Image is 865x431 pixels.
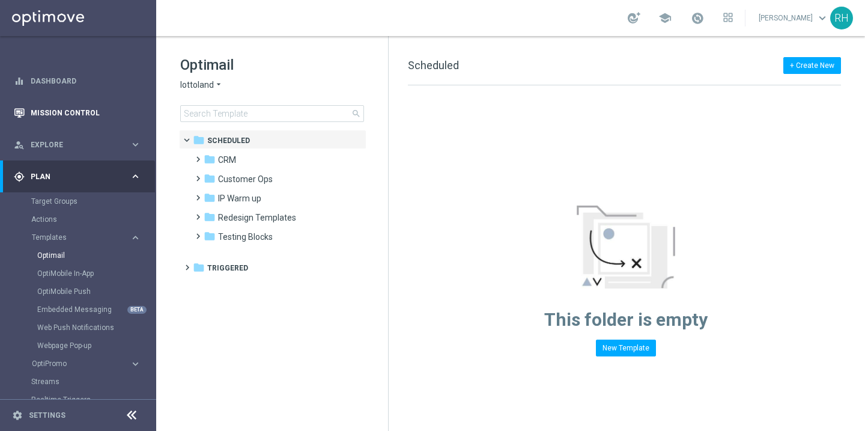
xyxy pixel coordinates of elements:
i: folder [193,134,205,146]
a: Webpage Pop-up [37,341,125,350]
a: Settings [29,412,65,419]
span: lottoland [180,79,214,91]
span: OptiPromo [32,360,118,367]
span: This folder is empty [544,309,708,330]
span: Customer Ops [218,174,273,185]
a: Streams [31,377,125,387]
i: person_search [14,139,25,150]
a: Web Push Notifications [37,323,125,332]
div: Explore [14,139,130,150]
a: [PERSON_NAME]keyboard_arrow_down [757,9,830,27]
div: Plan [14,171,130,182]
div: OptiMobile In-App [37,264,155,283]
div: Templates [32,234,130,241]
button: person_search Explore keyboard_arrow_right [13,140,142,150]
div: Templates [31,228,155,355]
input: Search Template [180,105,364,122]
span: Testing Blocks [218,231,273,242]
h1: Optimail [180,55,364,75]
i: settings [12,410,23,421]
div: Streams [31,373,155,391]
a: OptiMobile In-App [37,269,125,278]
button: gps_fixed Plan keyboard_arrow_right [13,172,142,182]
div: Realtime Triggers [31,391,155,409]
button: + Create New [783,57,841,74]
div: Embedded Messaging [37,301,155,319]
span: CRM [218,154,236,165]
i: keyboard_arrow_right [130,358,141,370]
span: keyboard_arrow_down [816,11,829,25]
i: folder [204,173,216,185]
div: Mission Control [14,97,141,129]
i: gps_fixed [14,171,25,182]
span: Triggered [207,263,248,274]
span: Scheduled [408,59,459,72]
button: Templates keyboard_arrow_right [31,233,142,242]
div: OptiMobile Push [37,283,155,301]
span: school [658,11,672,25]
a: Mission Control [31,97,141,129]
div: OptiPromo [32,360,130,367]
div: RH [830,7,853,29]
img: emptyStateManageTemplates.jpg [577,206,675,289]
i: keyboard_arrow_right [130,232,141,243]
span: search [351,109,361,118]
button: OptiPromo keyboard_arrow_right [31,359,142,368]
div: BETA [127,306,147,314]
a: Embedded Messaging [37,305,125,314]
div: Target Groups [31,192,155,210]
span: Redesign Templates [218,212,296,223]
div: Dashboard [14,65,141,97]
span: Explore [31,141,130,148]
i: keyboard_arrow_right [130,171,141,182]
div: Optimail [37,246,155,264]
i: folder [204,192,216,204]
div: Actions [31,210,155,228]
div: Webpage Pop-up [37,337,155,355]
i: keyboard_arrow_right [130,139,141,150]
a: OptiMobile Push [37,287,125,296]
span: Plan [31,173,130,180]
i: folder [204,211,216,223]
i: arrow_drop_down [214,79,223,91]
a: Realtime Triggers [31,395,125,405]
span: Scheduled [207,135,250,146]
a: Optimail [37,251,125,260]
a: Target Groups [31,197,125,206]
i: folder [204,230,216,242]
span: Templates [32,234,118,241]
button: New Template [596,340,656,356]
div: OptiPromo [31,355,155,373]
div: Web Push Notifications [37,319,155,337]
button: Mission Control [13,108,142,118]
a: Actions [31,215,125,224]
button: lottoland arrow_drop_down [180,79,223,91]
i: folder [204,153,216,165]
span: IP Warm up [218,193,261,204]
i: folder [193,261,205,274]
i: equalizer [14,76,25,87]
a: Dashboard [31,65,141,97]
button: equalizer Dashboard [13,76,142,86]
